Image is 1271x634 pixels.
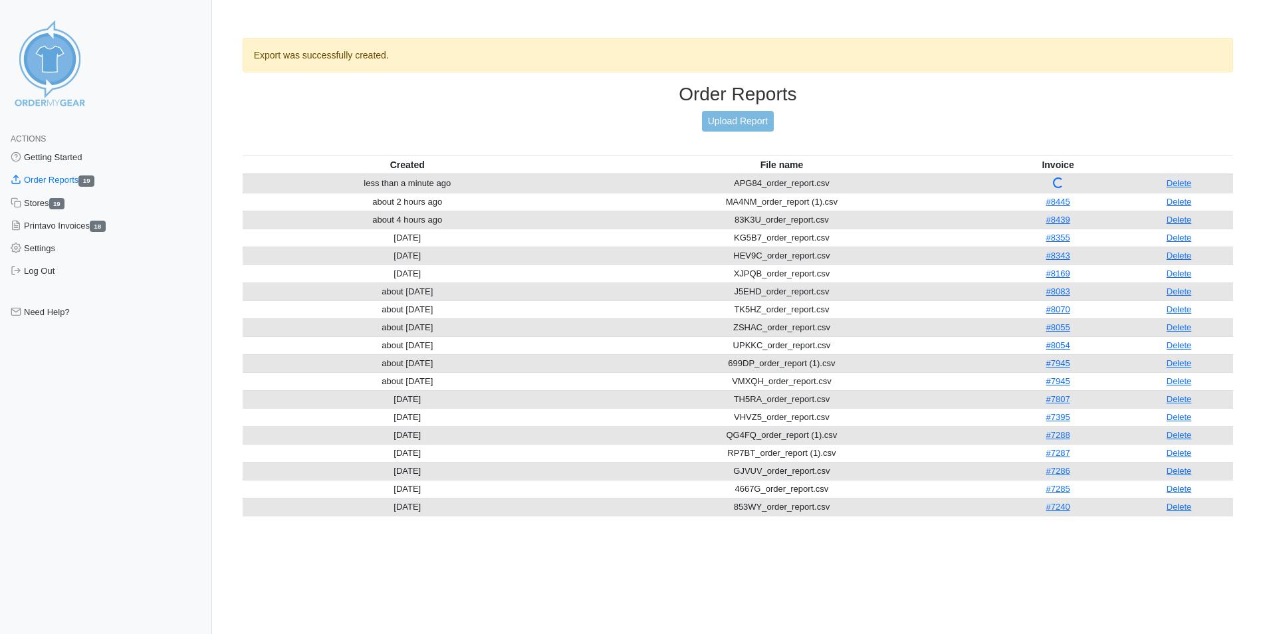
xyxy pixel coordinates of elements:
[243,83,1233,106] h3: Order Reports
[1167,233,1192,243] a: Delete
[243,498,572,516] td: [DATE]
[572,462,991,480] td: GJVUV_order_report.csv
[1167,286,1192,296] a: Delete
[572,156,991,174] th: File name
[1167,322,1192,332] a: Delete
[1046,448,1070,458] a: #7287
[572,354,991,372] td: 699DP_order_report (1).csv
[1167,502,1192,512] a: Delete
[243,211,572,229] td: about 4 hours ago
[243,174,572,193] td: less than a minute ago
[1046,268,1070,278] a: #8169
[1167,268,1192,278] a: Delete
[572,480,991,498] td: 4667G_order_report.csv
[243,354,572,372] td: about [DATE]
[78,175,94,187] span: 19
[1167,376,1192,386] a: Delete
[1046,484,1070,494] a: #7285
[1046,215,1070,225] a: #8439
[243,390,572,408] td: [DATE]
[1046,233,1070,243] a: #8355
[1046,304,1070,314] a: #8070
[702,111,774,132] a: Upload Report
[991,156,1125,174] th: Invoice
[1046,251,1070,261] a: #8343
[1046,502,1070,512] a: #7240
[572,372,991,390] td: VMXQH_order_report.csv
[1167,358,1192,368] a: Delete
[1046,358,1070,368] a: #7945
[243,426,572,444] td: [DATE]
[243,193,572,211] td: about 2 hours ago
[1167,448,1192,458] a: Delete
[1167,215,1192,225] a: Delete
[572,498,991,516] td: 853WY_order_report.csv
[1167,197,1192,207] a: Delete
[572,193,991,211] td: MA4NM_order_report (1).csv
[1167,484,1192,494] a: Delete
[572,282,991,300] td: J5EHD_order_report.csv
[1167,430,1192,440] a: Delete
[243,247,572,264] td: [DATE]
[243,229,572,247] td: [DATE]
[1167,394,1192,404] a: Delete
[1046,286,1070,296] a: #8083
[243,372,572,390] td: about [DATE]
[572,264,991,282] td: XJPQB_order_report.csv
[572,318,991,336] td: ZSHAC_order_report.csv
[1046,412,1070,422] a: #7395
[572,426,991,444] td: QG4FQ_order_report (1).csv
[1046,376,1070,386] a: #7945
[572,444,991,462] td: RP7BT_order_report (1).csv
[243,264,572,282] td: [DATE]
[572,247,991,264] td: HEV9C_order_report.csv
[90,221,106,232] span: 18
[243,38,1233,72] div: Export was successfully created.
[1046,466,1070,476] a: #7286
[243,318,572,336] td: about [DATE]
[11,134,46,144] span: Actions
[1167,412,1192,422] a: Delete
[243,336,572,354] td: about [DATE]
[1167,340,1192,350] a: Delete
[1046,340,1070,350] a: #8054
[572,408,991,426] td: VHVZ5_order_report.csv
[49,198,65,209] span: 19
[243,462,572,480] td: [DATE]
[243,156,572,174] th: Created
[1167,466,1192,476] a: Delete
[572,390,991,408] td: TH5RA_order_report.csv
[572,229,991,247] td: KG5B7_order_report.csv
[1167,304,1192,314] a: Delete
[572,211,991,229] td: 83K3U_order_report.csv
[243,408,572,426] td: [DATE]
[1046,394,1070,404] a: #7807
[1046,430,1070,440] a: #7288
[243,480,572,498] td: [DATE]
[1046,322,1070,332] a: #8055
[1046,197,1070,207] a: #8445
[572,174,991,193] td: APG84_order_report.csv
[243,282,572,300] td: about [DATE]
[1167,178,1192,188] a: Delete
[572,300,991,318] td: TK5HZ_order_report.csv
[1167,251,1192,261] a: Delete
[572,336,991,354] td: UPKKC_order_report.csv
[243,300,572,318] td: about [DATE]
[243,444,572,462] td: [DATE]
